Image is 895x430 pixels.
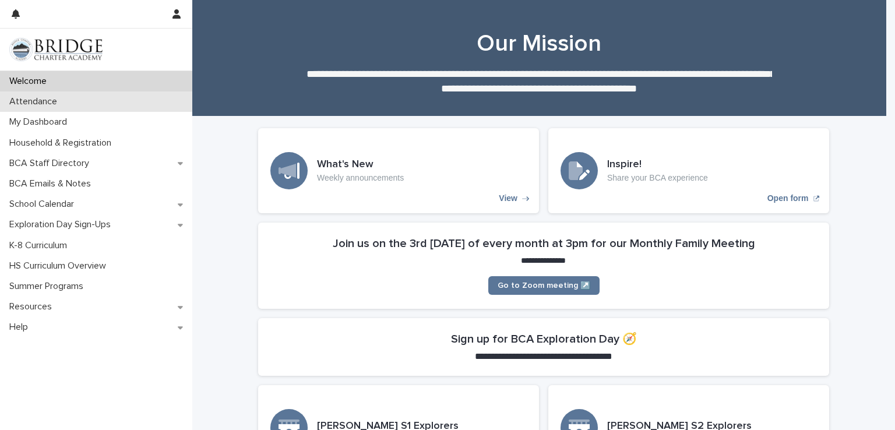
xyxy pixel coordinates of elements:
p: BCA Emails & Notes [5,178,100,189]
p: Welcome [5,76,56,87]
a: View [258,128,539,213]
p: Open form [767,193,809,203]
a: Open form [548,128,829,213]
h2: Sign up for BCA Exploration Day 🧭 [451,332,637,346]
p: Exploration Day Sign-Ups [5,219,120,230]
p: K-8 Curriculum [5,240,76,251]
p: BCA Staff Directory [5,158,98,169]
p: Attendance [5,96,66,107]
h1: Our Mission [253,30,824,58]
a: Go to Zoom meeting ↗️ [488,276,600,295]
h3: What's New [317,158,404,171]
p: Weekly announcements [317,173,404,183]
p: Summer Programs [5,281,93,292]
img: V1C1m3IdTEidaUdm9Hs0 [9,38,103,61]
span: Go to Zoom meeting ↗️ [498,281,590,290]
p: School Calendar [5,199,83,210]
p: HS Curriculum Overview [5,260,115,272]
p: My Dashboard [5,117,76,128]
h3: Inspire! [607,158,708,171]
p: View [499,193,517,203]
h2: Join us on the 3rd [DATE] of every month at 3pm for our Monthly Family Meeting [333,237,755,251]
p: Resources [5,301,61,312]
p: Help [5,322,37,333]
p: Share your BCA experience [607,173,708,183]
p: Household & Registration [5,138,121,149]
